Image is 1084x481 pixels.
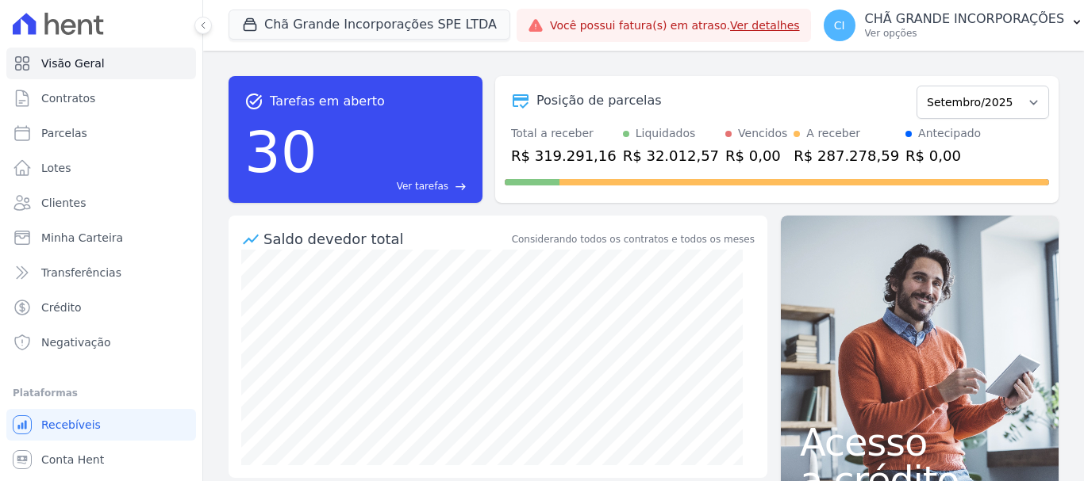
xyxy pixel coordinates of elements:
div: Saldo devedor total [263,228,509,250]
span: east [455,181,467,193]
a: Ver tarefas east [324,179,467,193]
span: Contratos [41,90,95,106]
div: Plataformas [13,384,190,403]
span: Negativação [41,334,111,350]
span: Ver tarefas [397,179,448,193]
a: Clientes [6,187,196,219]
span: Crédito [41,300,82,315]
div: R$ 32.012,57 [623,145,719,166]
a: Minha Carteira [6,222,196,254]
div: Liquidados [636,125,696,142]
a: Conta Hent [6,444,196,475]
a: Transferências [6,257,196,288]
span: Acesso [800,423,1040,461]
a: Crédito [6,292,196,323]
p: Ver opções [865,27,1065,40]
a: Recebíveis [6,409,196,441]
span: Visão Geral [41,55,105,71]
a: Ver detalhes [730,19,800,32]
span: Lotes [41,160,71,176]
span: Recebíveis [41,417,101,433]
a: Visão Geral [6,48,196,79]
a: Lotes [6,152,196,184]
div: A receber [806,125,860,142]
div: Vencidos [738,125,787,142]
span: Conta Hent [41,452,104,468]
div: R$ 0,00 [725,145,787,166]
div: Considerando todos os contratos e todos os meses [512,232,755,246]
div: R$ 319.291,16 [511,145,617,166]
div: Antecipado [918,125,981,142]
p: CHÃ GRANDE INCORPORAÇÕES [865,11,1065,27]
span: task_alt [244,92,263,111]
a: Parcelas [6,117,196,149]
div: 30 [244,111,317,193]
span: Clientes [41,195,86,211]
div: Total a receber [511,125,617,142]
span: Minha Carteira [41,230,123,246]
span: Transferências [41,265,121,281]
a: Negativação [6,326,196,358]
div: R$ 0,00 [905,145,981,166]
div: Posição de parcelas [536,91,662,110]
button: Chã Grande Incorporações SPE LTDA [229,10,510,40]
span: Tarefas em aberto [270,92,385,111]
span: Parcelas [41,125,87,141]
span: Você possui fatura(s) em atraso. [550,17,800,34]
div: R$ 287.278,59 [794,145,899,166]
a: Contratos [6,82,196,114]
span: CI [834,20,845,31]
